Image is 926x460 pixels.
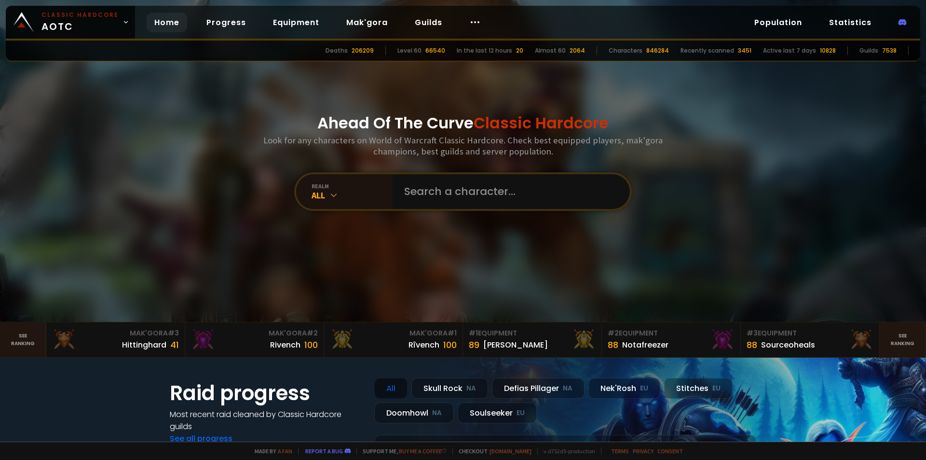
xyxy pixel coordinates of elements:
div: Almost 60 [535,46,566,55]
span: # 2 [307,328,318,338]
small: Classic Hardcore [41,11,119,19]
div: 20 [516,46,523,55]
div: Notafreezer [622,339,668,351]
h3: Look for any characters on World of Warcraft Classic Hardcore. Check best equipped players, mak'g... [259,135,667,157]
small: EU [640,384,648,393]
span: # 2 [608,328,619,338]
a: Equipment [265,13,327,32]
a: #2Equipment88Notafreezer [602,322,741,357]
span: # 1 [469,328,478,338]
a: See all progress [170,433,232,444]
div: Mak'Gora [330,328,457,338]
small: NA [466,384,476,393]
a: Progress [199,13,254,32]
span: Classic Hardcore [474,112,609,134]
div: Deaths [326,46,348,55]
a: Seeranking [880,322,926,357]
a: [DOMAIN_NAME] [490,447,531,455]
div: Level 60 [397,46,422,55]
div: Characters [609,46,642,55]
div: 66540 [425,46,445,55]
a: Mak'Gora#2Rivench100 [185,322,324,357]
div: Equipment [469,328,596,338]
span: Support me, [356,447,447,455]
a: Home [147,13,187,32]
a: Privacy [633,447,654,455]
a: #3Equipment88Sourceoheals [741,322,880,357]
div: Soulseeker [458,403,537,423]
div: Stitches [664,378,733,399]
a: Population [747,13,810,32]
div: In the last 12 hours [457,46,512,55]
div: Recently scanned [681,46,734,55]
span: # 1 [448,328,457,338]
a: Consent [657,447,683,455]
input: Search a character... [398,174,618,209]
div: Hittinghard [122,339,166,351]
div: All [374,378,408,399]
span: # 3 [168,328,179,338]
a: a fan [278,447,292,455]
div: Rîvench [409,339,439,351]
div: 846284 [646,46,669,55]
div: 206209 [352,46,374,55]
a: Mak'Gora#1Rîvench100 [324,322,463,357]
div: Guilds [859,46,878,55]
div: Equipment [747,328,873,338]
div: 10828 [820,46,836,55]
div: [PERSON_NAME] [483,339,548,351]
a: Buy me a coffee [399,447,447,455]
small: NA [563,384,572,393]
div: 89 [469,338,479,351]
h1: Ahead Of The Curve [317,112,609,135]
a: Guilds [407,13,450,32]
span: v. d752d5 - production [537,447,595,455]
a: Report a bug [305,447,343,455]
div: Mak'Gora [191,328,318,338]
div: Defias Pillager [492,378,585,399]
span: # 3 [747,328,758,338]
span: Made by [249,447,292,455]
small: EU [712,384,721,393]
a: Terms [611,447,629,455]
a: Mak'Gora#3Hittinghard41 [46,322,185,357]
div: Equipment [608,328,735,338]
div: 3451 [738,46,751,55]
div: 100 [304,338,318,351]
div: Nek'Rosh [588,378,660,399]
span: Checkout [452,447,531,455]
a: Classic HardcoreAOTC [6,6,135,39]
div: 41 [170,338,179,351]
div: 88 [608,338,618,351]
div: All [312,190,393,201]
div: realm [312,182,393,190]
div: 7538 [882,46,897,55]
div: 100 [443,338,457,351]
div: Skull Rock [411,378,488,399]
div: Doomhowl [374,403,454,423]
div: Active last 7 days [763,46,816,55]
small: NA [432,408,442,418]
a: Statistics [821,13,879,32]
small: EU [517,408,525,418]
div: Sourceoheals [761,339,815,351]
h4: Most recent raid cleaned by Classic Hardcore guilds [170,408,363,432]
div: 88 [747,338,757,351]
a: #1Equipment89[PERSON_NAME] [463,322,602,357]
div: 2064 [570,46,585,55]
span: AOTC [41,11,119,34]
a: Mak'gora [339,13,395,32]
div: Mak'Gora [52,328,179,338]
h1: Raid progress [170,378,363,408]
div: Rivench [270,339,300,351]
